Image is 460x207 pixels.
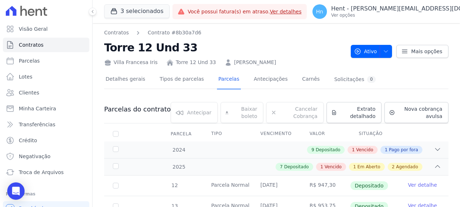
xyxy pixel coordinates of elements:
a: Parcelas [217,70,241,89]
span: Você possui fatura(s) em atraso. [188,8,302,16]
span: 1 [320,164,323,170]
span: Minha Carteira [19,105,56,112]
a: Ver detalhes [270,9,302,14]
td: Parcela Normal [203,176,252,196]
span: Troca de Arquivos [19,169,64,176]
a: Solicitações0 [333,70,377,89]
div: Open Intercom Messenger [7,182,25,200]
span: Extrato detalhado [340,105,376,120]
span: Transferências [19,121,55,128]
span: 9 [311,147,314,153]
span: Nova cobrança avulsa [398,105,442,120]
span: Depositado [350,181,388,190]
a: Transferências [3,117,89,132]
a: Contrato #8b30a7d6 [148,29,201,37]
td: [DATE] [252,176,301,196]
a: Contratos [104,29,129,37]
span: 1 [353,164,356,170]
a: Negativação [3,149,89,164]
span: Vencido [356,147,373,153]
span: 1 [352,147,355,153]
th: Vencimento [252,126,301,141]
a: Ver detalhe [408,181,437,189]
span: Mais opções [411,48,442,55]
th: Valor [301,126,350,141]
a: Extrato detalhado [327,102,382,123]
th: Tipo [203,126,252,141]
a: Nova cobrança avulsa [384,102,448,123]
div: Parcela [162,127,200,141]
span: Agendado [396,164,418,170]
a: Antecipações [252,70,289,89]
span: 1 [385,147,388,153]
a: Parcelas [3,54,89,68]
span: Vencido [325,164,342,170]
a: Minha Carteira [3,101,89,116]
span: 12 [171,182,178,188]
span: Depositado [284,164,309,170]
a: Torre 12 Und 33 [176,59,216,66]
span: 2 [392,164,395,170]
div: 0 [367,76,376,83]
span: Visão Geral [19,25,48,33]
th: Situação [350,126,399,141]
span: Negativação [19,153,51,160]
a: Lotes [3,69,89,84]
span: Parcelas [19,57,40,64]
span: 7 [280,164,283,170]
div: Villa Francesa Iris [104,59,158,66]
a: Tipos de parcelas [158,70,205,89]
span: Hn [316,9,323,14]
a: Crédito [3,133,89,148]
button: 3 selecionados [104,4,170,18]
h2: Torre 12 Und 33 [104,39,345,56]
span: Crédito [19,137,37,144]
nav: Breadcrumb [104,29,345,37]
a: Detalhes gerais [104,70,147,89]
span: Depositado [316,147,340,153]
a: Mais opções [396,45,448,58]
td: R$ 947,30 [301,176,350,196]
a: Troca de Arquivos [3,165,89,179]
a: Contratos [3,38,89,52]
nav: Breadcrumb [104,29,201,37]
span: Clientes [19,89,39,96]
span: Em Aberto [357,164,380,170]
div: Plataformas [6,190,86,198]
a: Clientes [3,85,89,100]
span: Lotes [19,73,33,80]
h3: Parcelas do contrato [104,105,171,114]
a: Visão Geral [3,22,89,36]
span: Contratos [19,41,43,48]
input: Só é possível selecionar pagamentos em aberto [113,183,119,189]
button: Ativo [351,45,392,58]
a: Carnês [301,70,321,89]
a: [PERSON_NAME] [234,59,276,66]
span: Ativo [354,45,377,58]
span: Pago por fora [389,147,418,153]
div: Solicitações [334,76,376,83]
